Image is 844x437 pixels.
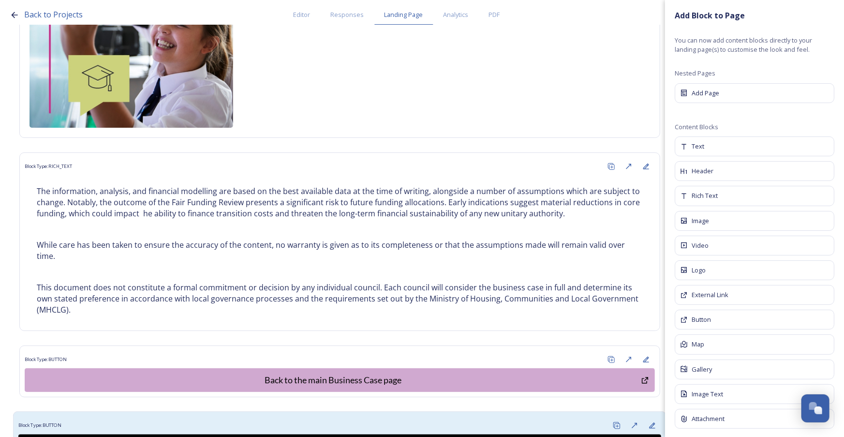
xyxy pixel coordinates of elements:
span: Block Type: BUTTON [25,356,67,363]
span: Analytics [444,10,469,19]
span: Editor [294,10,311,19]
span: Text [692,142,704,151]
div: Back to the main Business Case page [30,374,636,387]
button: Back to the main Business Case page [25,368,655,392]
span: Map [692,340,704,349]
span: Add Page [692,89,719,98]
a: Back to Projects [24,9,83,21]
span: Header [692,166,713,176]
strong: Add Block to Page [675,10,745,21]
span: Gallery [692,365,712,374]
span: Video [692,241,709,250]
span: Nested Pages [675,69,834,78]
span: Rich Text [692,191,718,200]
span: Back to Projects [24,9,83,20]
span: Button [692,315,711,324]
span: Landing Page [385,10,423,19]
span: Block Type: BUTTON [18,422,61,430]
p: The information, analysis, and financial modelling are based on the best available data at the ti... [37,186,643,219]
span: Logo [692,266,706,275]
span: Image [692,216,709,226]
p: While care has been taken to ensure the accuracy of the content, no warranty is given as to its c... [37,240,643,261]
span: Content Blocks [675,122,834,132]
button: Open Chat [801,394,829,422]
span: Attachment [692,414,725,423]
span: Block Type: RICH_TEXT [25,163,72,170]
span: External Link [692,290,728,300]
span: Image Text [692,390,723,399]
span: You can now add content blocks directly to your landing page(s) to customise the look and feel. [675,36,834,54]
p: This document does not constitute a formal commitment or decision by any individual council. Each... [37,282,643,315]
span: PDF [489,10,500,19]
span: Responses [331,10,364,19]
